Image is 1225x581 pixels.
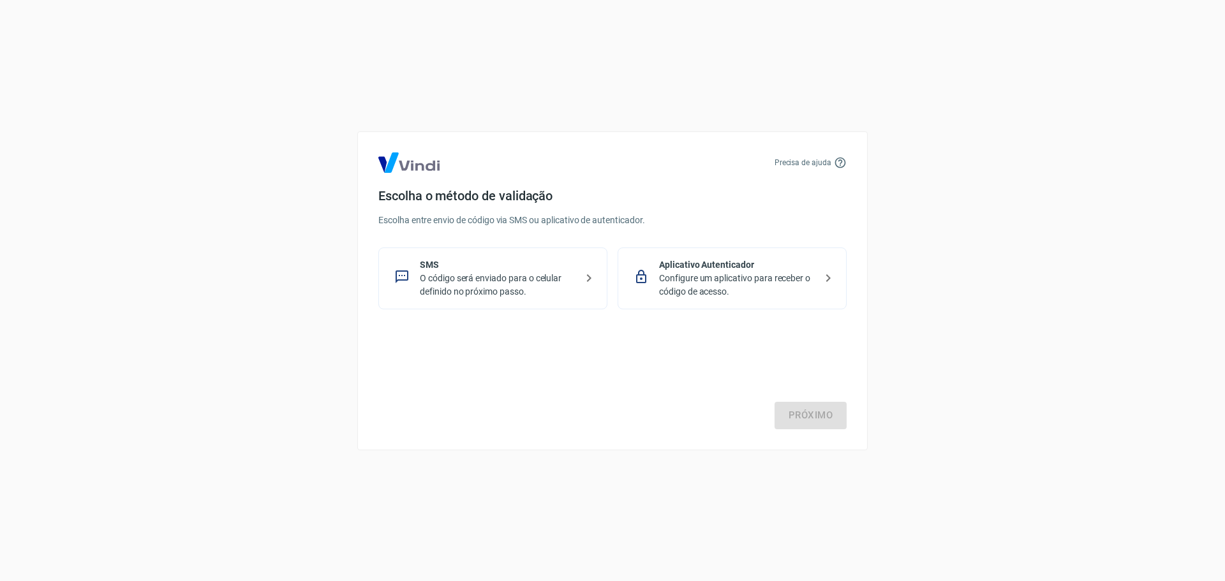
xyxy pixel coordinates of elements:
[420,272,576,298] p: O código será enviado para o celular definido no próximo passo.
[378,214,847,227] p: Escolha entre envio de código via SMS ou aplicativo de autenticador.
[378,152,440,173] img: Logo Vind
[659,258,815,272] p: Aplicativo Autenticador
[659,272,815,298] p: Configure um aplicativo para receber o código de acesso.
[420,258,576,272] p: SMS
[775,157,831,168] p: Precisa de ajuda
[618,247,847,309] div: Aplicativo AutenticadorConfigure um aplicativo para receber o código de acesso.
[378,247,607,309] div: SMSO código será enviado para o celular definido no próximo passo.
[378,188,847,203] h4: Escolha o método de validação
